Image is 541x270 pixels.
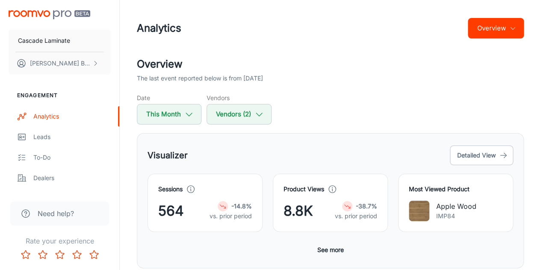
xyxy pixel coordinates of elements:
[468,18,524,39] button: Overview
[9,52,111,74] button: [PERSON_NAME] Buckwold
[34,246,51,263] button: Rate 2 star
[137,74,263,83] p: The last event reported below is from [DATE]
[284,184,324,194] h4: Product Views
[9,30,111,52] button: Cascade Laminate
[158,184,183,194] h4: Sessions
[137,56,524,72] h2: Overview
[335,211,377,221] p: vs. prior period
[231,202,252,210] strong: -14.8%
[51,246,68,263] button: Rate 3 star
[207,93,272,102] h5: Vendors
[436,211,476,221] p: IMP84
[137,93,201,102] h5: Date
[409,184,503,194] h4: Most Viewed Product
[450,145,513,165] button: Detailed View
[207,104,272,125] button: Vendors (2)
[38,208,74,219] span: Need help?
[284,201,313,221] span: 8.8K
[33,112,111,121] div: Analytics
[409,201,429,221] img: Apple Wood
[210,211,252,221] p: vs. prior period
[158,201,184,221] span: 564
[137,21,181,36] h1: Analytics
[33,153,111,162] div: To-do
[33,173,111,183] div: Dealers
[356,202,377,210] strong: -38.7%
[148,149,188,162] h5: Visualizer
[17,246,34,263] button: Rate 1 star
[68,246,86,263] button: Rate 4 star
[86,246,103,263] button: Rate 5 star
[18,36,70,45] p: Cascade Laminate
[9,10,90,19] img: Roomvo PRO Beta
[30,59,90,68] p: [PERSON_NAME] Buckwold
[137,104,201,125] button: This Month
[314,242,347,258] button: See more
[436,201,476,211] p: Apple Wood
[7,236,112,246] p: Rate your experience
[33,132,111,142] div: Leads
